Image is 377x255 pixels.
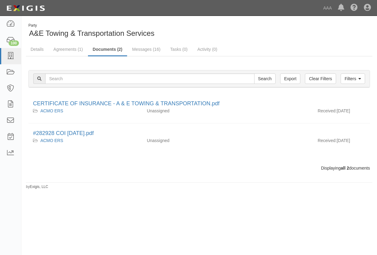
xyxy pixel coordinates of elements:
a: ACMO ERS [40,138,63,143]
div: Party [28,23,154,28]
div: Displaying documents [24,165,375,171]
div: Effective - Expiration [228,137,313,138]
div: Unassigned [142,108,228,114]
a: Messages (16) [128,43,165,55]
a: Agreements (1) [49,43,87,55]
a: Activity (0) [193,43,222,55]
div: [DATE] [313,137,370,147]
div: 100 [9,40,19,46]
a: Exigis, LLC [30,185,48,189]
img: logo-5460c22ac91f19d4615b14bd174203de0afe785f0fc80cf4dbbc73dc1793850b.png [5,3,47,14]
div: CERTIFICATE OF INSURANCE - A & E TOWING & TRANSPORTATION.pdf [33,100,365,108]
a: CERTIFICATE OF INSURANCE - A & E TOWING & TRANSPORTATION.pdf [33,100,219,107]
div: ACMO ERS [33,108,138,114]
a: #282928 COI [DATE].pdf [33,130,94,136]
a: AAA [320,2,335,14]
a: Filters [341,73,365,84]
small: by [26,184,48,189]
p: Received: [318,108,337,114]
div: #282928 COI 09.28.26.pdf [33,129,365,137]
input: Search [254,73,276,84]
div: A&E Towing & Transportation Services [26,23,195,39]
p: Received: [318,137,337,144]
i: Help Center - Complianz [350,4,358,12]
input: Search [45,73,254,84]
div: ACMO ERS [33,137,138,144]
b: all 2 [341,166,349,171]
a: ACMO ERS [40,108,63,113]
span: A&E Towing & Transportation Services [29,29,154,37]
div: Unassigned [142,137,228,144]
div: [DATE] [313,108,370,117]
a: Export [280,73,300,84]
a: Clear Filters [305,73,336,84]
a: Documents (2) [88,43,127,56]
a: Details [26,43,48,55]
a: Tasks (0) [166,43,192,55]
